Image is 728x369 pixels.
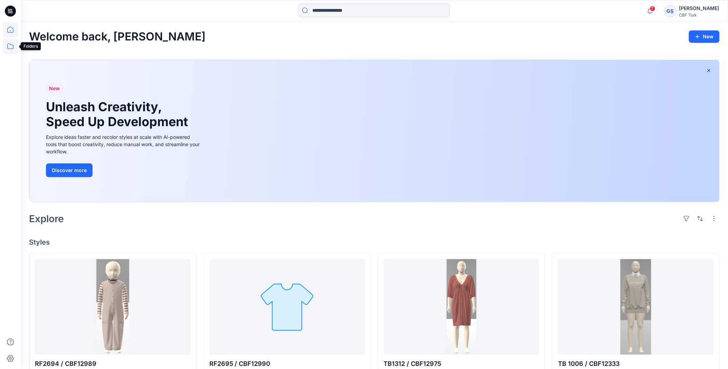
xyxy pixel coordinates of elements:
[46,100,191,129] h1: Unleash Creativity, Speed Up Development
[29,30,206,43] h2: Welcome back, [PERSON_NAME]
[679,12,719,18] div: CBF Turk
[209,259,365,355] a: RF2695 / CBF12990
[29,238,720,246] h4: Styles
[49,84,60,93] span: New
[29,213,64,224] h2: Explore
[384,359,540,369] p: TB1312 / CBF12975
[209,359,365,369] p: RF2695 / CBF12990
[679,4,719,12] div: [PERSON_NAME]
[46,163,201,177] a: Discover more
[558,259,714,355] a: TB 1006 / CBF12333
[384,259,540,355] a: TB1312 / CBF12975
[46,163,93,177] button: Discover more
[558,359,714,369] p: TB 1006 / CBF12333
[46,133,201,155] div: Explore ideas faster and recolor styles at scale with AI-powered tools that boost creativity, red...
[664,5,677,17] div: GŞ
[35,259,191,355] a: RF2694 / CBF12989
[650,6,655,11] span: 7
[35,359,191,369] p: RF2694 / CBF12989
[689,30,720,43] button: New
